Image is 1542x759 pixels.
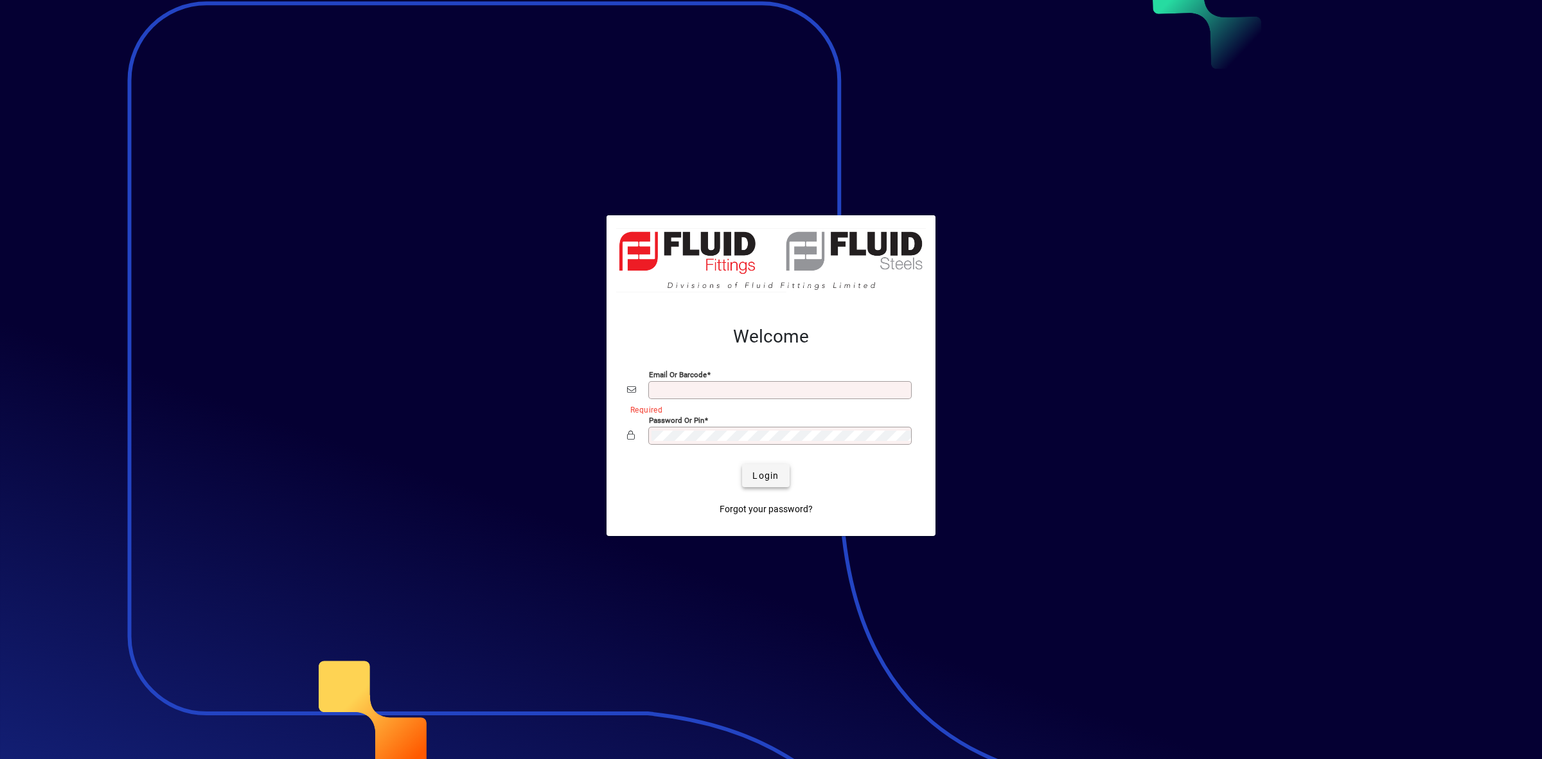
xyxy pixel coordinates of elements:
mat-label: Password or Pin [649,416,704,425]
mat-label: Email or Barcode [649,370,707,379]
h2: Welcome [627,326,915,348]
button: Login [742,464,789,487]
span: Login [752,469,779,483]
mat-error: Required [630,402,905,416]
a: Forgot your password? [714,497,818,521]
span: Forgot your password? [720,503,813,516]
